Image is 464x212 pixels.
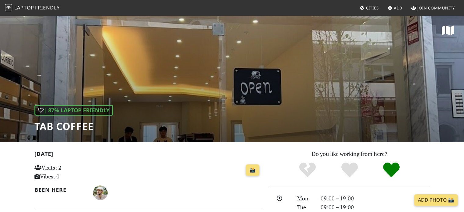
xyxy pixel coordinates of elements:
[34,163,106,181] p: Visits: 2 Vibes: 0
[385,2,405,13] a: Add
[34,120,113,132] h1: TAB coffee
[93,185,108,200] img: 5152-shaun.jpg
[246,164,259,176] a: 📸
[5,3,60,13] a: LaptopFriendly LaptopFriendly
[358,2,381,13] a: Cities
[34,187,86,193] h2: Been here
[5,4,12,11] img: LaptopFriendly
[317,194,433,203] div: 09:00 – 19:00
[409,2,457,13] a: Join Community
[370,162,412,178] div: Definitely!
[286,162,329,178] div: No
[34,151,262,160] h2: [DATE]
[394,5,403,11] span: Add
[414,194,458,206] a: Add Photo 📸
[329,162,371,178] div: Yes
[93,189,108,196] span: Shaun Patrick
[269,149,430,158] p: Do you like working from here?
[366,5,379,11] span: Cities
[293,203,317,212] div: Tue
[293,194,317,203] div: Mon
[317,203,433,212] div: 09:00 – 19:00
[14,4,34,11] span: Laptop
[417,5,455,11] span: Join Community
[34,105,113,116] div: | 87% Laptop Friendly
[35,4,59,11] span: Friendly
